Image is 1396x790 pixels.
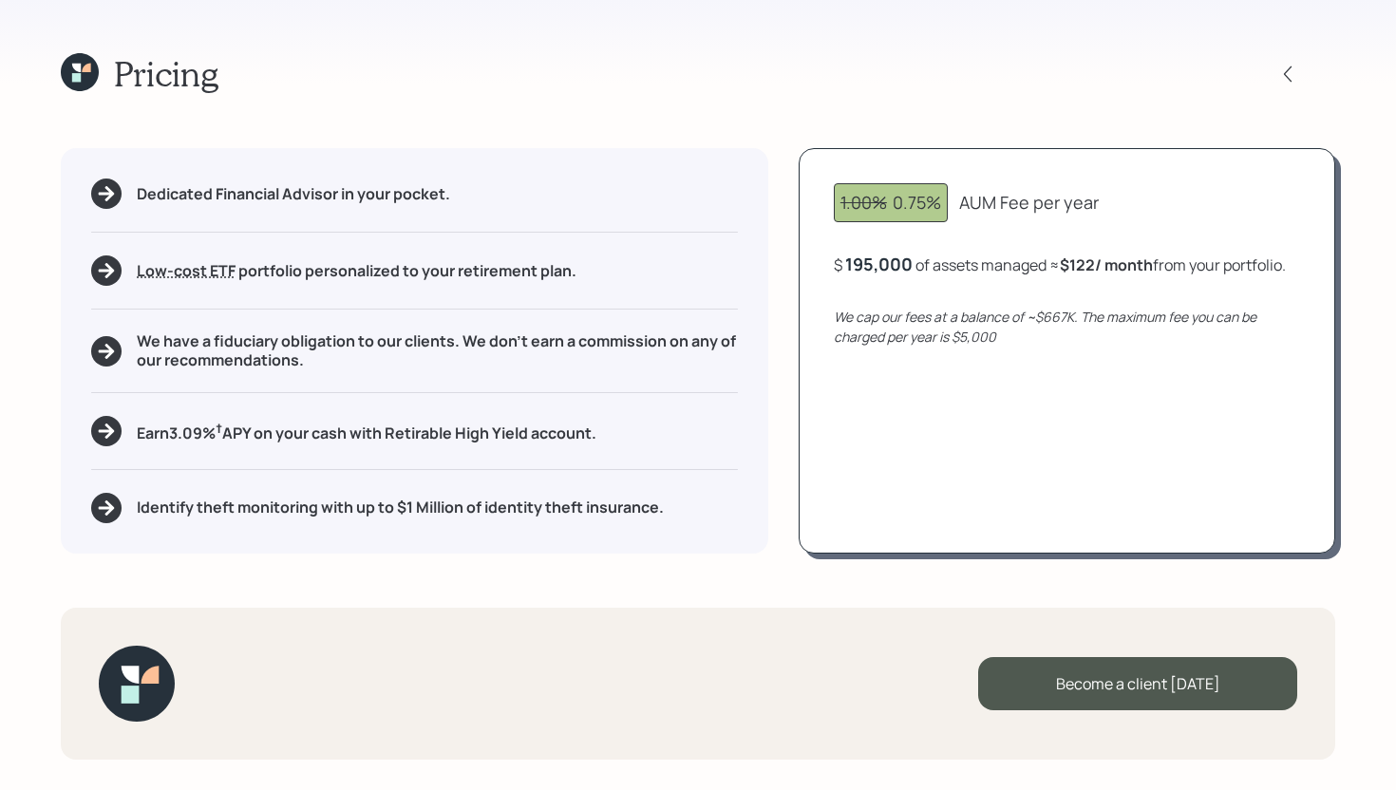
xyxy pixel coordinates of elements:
[137,498,664,517] h5: Identify theft monitoring with up to $1 Million of identity theft insurance.
[978,657,1297,710] div: Become a client [DATE]
[137,185,450,203] h5: Dedicated Financial Advisor in your pocket.
[137,262,576,280] h5: portfolio personalized to your retirement plan.
[834,253,1286,276] div: $ of assets managed ≈ from your portfolio .
[834,308,1256,346] i: We cap our fees at a balance of ~$667K. The maximum fee you can be charged per year is $5,000
[198,629,440,771] iframe: Customer reviews powered by Trustpilot
[840,191,887,214] span: 1.00%
[959,190,1099,216] div: AUM Fee per year
[137,260,236,281] span: Low-cost ETF
[1060,254,1153,275] b: $122 / month
[840,190,941,216] div: 0.75%
[845,253,913,275] div: 195,000
[114,53,218,94] h1: Pricing
[137,332,738,368] h5: We have a fiduciary obligation to our clients. We don't earn a commission on any of our recommend...
[137,420,596,443] h5: Earn 3.09 % APY on your cash with Retirable High Yield account.
[216,420,222,437] sup: †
